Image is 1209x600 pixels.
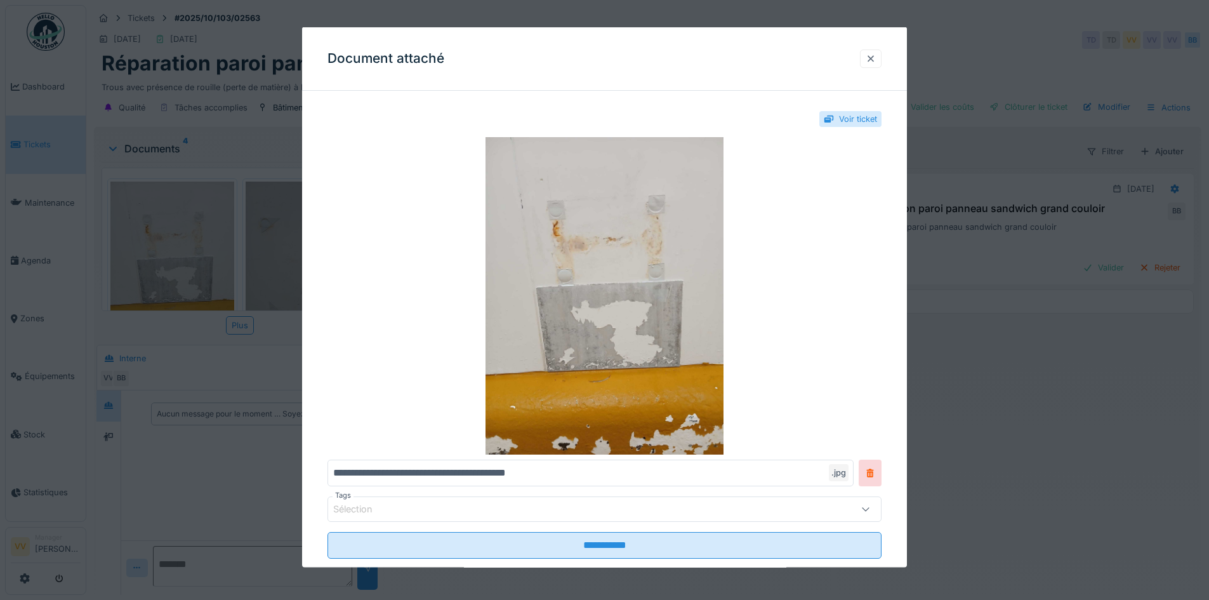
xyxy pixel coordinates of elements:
h3: Document attaché [327,51,444,67]
div: .jpg [829,464,849,481]
div: Voir ticket [839,113,877,125]
img: 04514722-d353-4660-bf5a-941aacc9fd0e-WhatsApp%20Image%202025-10-13%20%C3%A0%2013.23.00_b11c615b.jpg [327,137,882,455]
label: Tags [333,490,353,501]
div: Sélection [333,502,390,516]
